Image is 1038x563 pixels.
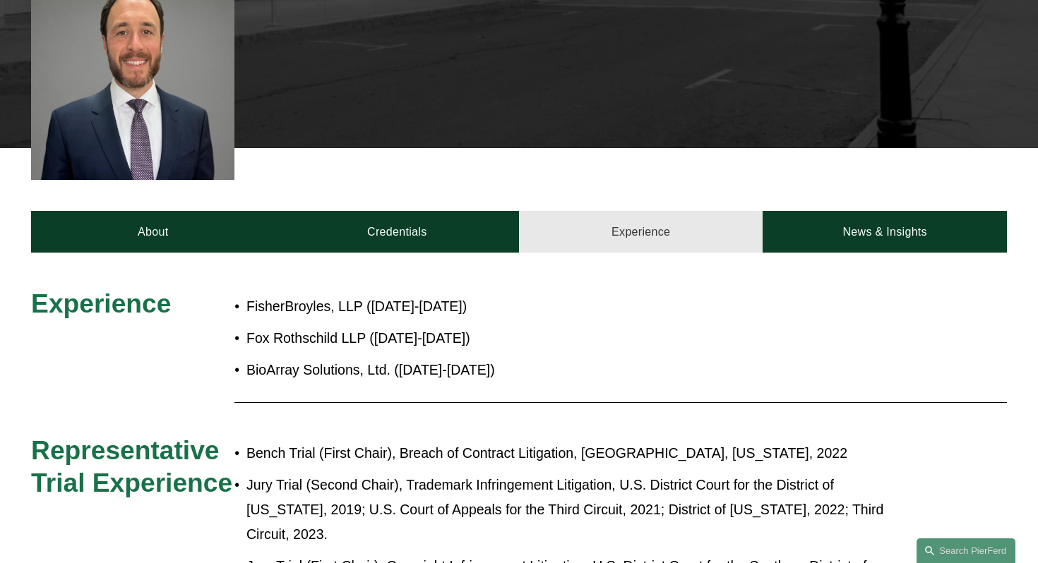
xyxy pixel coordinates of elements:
a: Credentials [275,211,519,253]
p: BioArray Solutions, Ltd. ([DATE]-[DATE]) [246,358,885,382]
a: Search this site [917,538,1015,563]
p: FisherBroyles, LLP ([DATE]-[DATE]) [246,294,885,319]
p: Bench Trial (First Chair), Breach of Contract Litigation, [GEOGRAPHIC_DATA], [US_STATE], 2022 [246,441,885,466]
span: Experience [31,289,171,318]
a: About [31,211,275,253]
p: Jury Trial (Second Chair), Trademark Infringement Litigation, U.S. District Court for the Distric... [246,473,885,547]
p: Fox Rothschild LLP ([DATE]-[DATE]) [246,326,885,351]
a: Experience [519,211,763,253]
a: News & Insights [763,211,1006,253]
span: Representative Trial Experience [31,435,232,497]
